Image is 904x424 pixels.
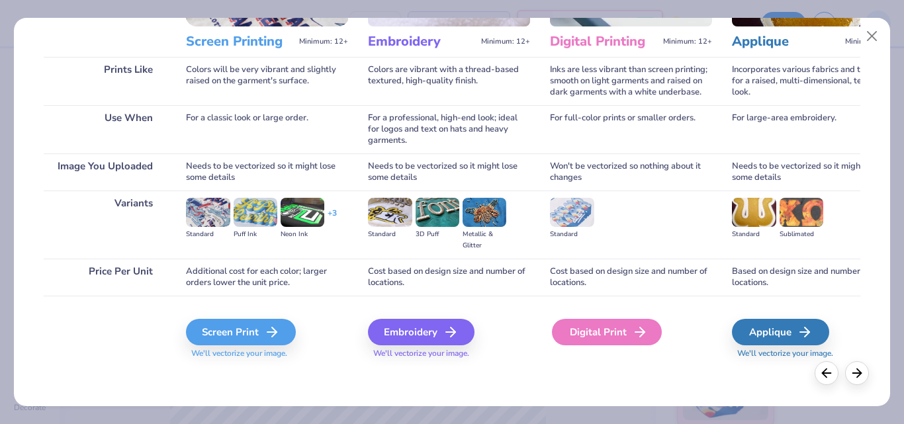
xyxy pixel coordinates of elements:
div: Incorporates various fabrics and threads for a raised, multi-dimensional, textured look. [732,57,894,105]
div: Puff Ink [234,229,277,240]
div: For full-color prints or smaller orders. [550,105,712,153]
div: Standard [550,229,594,240]
img: Standard [368,198,412,227]
div: Needs to be vectorized so it might lose some details [732,153,894,191]
div: Metallic & Glitter [463,229,506,251]
div: Inks are less vibrant than screen printing; smooth on light garments and raised on dark garments ... [550,57,712,105]
img: Puff Ink [234,198,277,227]
div: Standard [368,229,412,240]
div: Applique [732,319,829,345]
div: Prints Like [44,57,166,105]
span: Minimum: 12+ [663,37,712,46]
div: Neon Ink [281,229,324,240]
div: Colors are vibrant with a thread-based textured, high-quality finish. [368,57,530,105]
div: Colors will be very vibrant and slightly raised on the garment's surface. [186,57,348,105]
div: For large-area embroidery. [732,105,894,153]
div: For a classic look or large order. [186,105,348,153]
img: Standard [732,198,776,227]
div: Variants [44,191,166,259]
div: Needs to be vectorized so it might lose some details [368,153,530,191]
h3: Applique [732,33,840,50]
div: Additional cost for each color; larger orders lower the unit price. [186,259,348,296]
span: We'll vectorize your image. [368,348,530,359]
button: Close [859,24,884,49]
div: Standard [186,229,230,240]
div: Use When [44,105,166,153]
div: Won't be vectorized so nothing about it changes [550,153,712,191]
img: Sublimated [780,198,823,227]
img: Metallic & Glitter [463,198,506,227]
span: We'll vectorize your image. [732,348,894,359]
div: Sublimated [780,229,823,240]
div: Screen Print [186,319,296,345]
div: Price Per Unit [44,259,166,296]
div: Cost based on design size and number of locations. [368,259,530,296]
span: Minimum: 12+ [299,37,348,46]
img: Standard [186,198,230,227]
div: + 3 [328,208,337,230]
span: Minimum: 12+ [845,37,894,46]
div: Standard [732,229,776,240]
img: Neon Ink [281,198,324,227]
div: Image You Uploaded [44,153,166,191]
img: 3D Puff [416,198,459,227]
div: Needs to be vectorized so it might lose some details [186,153,348,191]
div: Digital Print [552,319,662,345]
h3: Embroidery [368,33,476,50]
span: We'll vectorize your image. [186,348,348,359]
div: 3D Puff [416,229,459,240]
h3: Screen Printing [186,33,294,50]
div: Cost based on design size and number of locations. [550,259,712,296]
div: Based on design size and number of locations. [732,259,894,296]
div: For a professional, high-end look; ideal for logos and text on hats and heavy garments. [368,105,530,153]
span: Minimum: 12+ [481,37,530,46]
img: Standard [550,198,594,227]
div: Embroidery [368,319,475,345]
h3: Digital Printing [550,33,658,50]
